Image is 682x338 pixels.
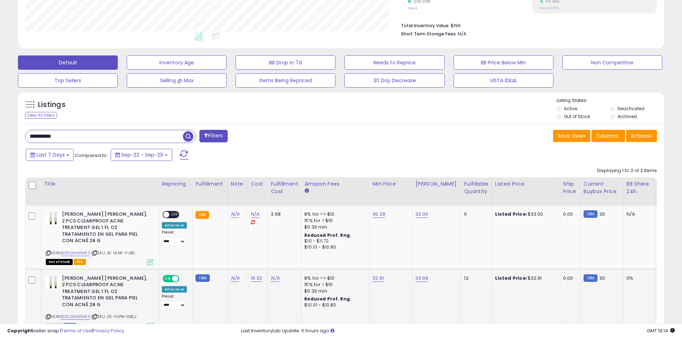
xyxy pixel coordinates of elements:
b: Reduced Prof. Rng. [304,296,351,302]
span: | SKU: ZK-VUPN-GBCJ [91,314,136,319]
div: Repricing [162,180,189,188]
div: Ship Price [563,180,577,195]
div: Min Price [372,180,409,188]
a: B08Q3HMNW3 [61,250,90,256]
div: Last InventoryLab Update: 5 hours ago. [241,328,675,334]
button: Default [18,55,118,70]
button: Inventory Age [127,55,227,70]
div: seller snap | | [7,328,124,334]
a: Terms of Use [61,327,92,334]
span: 2025-10-7 19:14 GMT [647,327,675,334]
small: FBM [584,274,598,282]
div: $0.30 min [304,288,364,294]
button: Selling @ Max [127,73,227,88]
small: FBM [584,210,598,218]
div: $10.01 - $10.83 [304,302,364,308]
b: [PERSON_NAME] [PERSON_NAME], 2 PCS CLEARPROOF ACNE TREATMENT GEL 1 FL OZ TRATAMIENTO EN GEL PARA ... [62,275,149,310]
label: Archived [618,113,637,119]
a: Privacy Policy [93,327,124,334]
span: OFF [178,275,190,281]
a: N/A [251,211,260,218]
label: Out of Stock [564,113,590,119]
b: Listed Price: [495,211,528,217]
div: ASIN: [46,211,153,264]
button: Sep-23 - Sep-29 [111,149,172,161]
small: Amazon Fees. [304,188,309,194]
div: $10 - $11.72 [304,238,364,244]
button: Save View [553,130,590,142]
p: Listing States: [557,97,664,104]
div: $33.00 [495,211,555,217]
div: BB Share 24h. [627,180,653,195]
div: Listed Price [495,180,557,188]
div: Cost [251,180,265,188]
div: 12 [464,275,486,281]
button: Needs to Reprice [344,55,444,70]
div: Amazon AI [162,286,187,293]
div: 8% for <= $10 [304,211,364,217]
a: N/A [231,275,240,282]
small: Prev: 2 [408,6,417,10]
div: Preset: [162,294,187,310]
li: $196 [401,21,652,29]
div: $10.01 - $10.83 [304,244,364,250]
a: N/A [231,211,240,218]
button: Last 7 Days [26,149,74,161]
img: 41dTr4FtK3L._SL40_.jpg [46,211,60,225]
div: Note [231,180,245,188]
span: Sep-23 - Sep-29 [121,151,163,158]
div: Fulfillment [195,180,224,188]
div: [PERSON_NAME] [415,180,458,188]
span: Last 7 Days [37,151,65,158]
small: FBA [195,211,209,219]
label: Active [564,106,577,112]
button: BB Drop in 7d [236,55,335,70]
div: N/A [627,211,650,217]
b: Short Term Storage Fees: [401,31,457,37]
a: B08Q3HMNW3 [61,314,90,320]
a: 33.69 [415,275,428,282]
span: Columns [596,132,619,139]
button: BB Price Below Min [454,55,553,70]
div: Current Buybox Price [584,180,620,195]
button: 30 Day Decrease [344,73,444,88]
div: Amazon Fees [304,180,366,188]
a: 16.32 [251,275,262,282]
div: 8% for <= $10 [304,275,364,281]
button: Actions [626,130,657,142]
b: [PERSON_NAME] [PERSON_NAME], 2 PCS CLEARPROOF ACNE TREATMENT GEL 1 FL OZ TRATAMIENTO EN GEL PARA ... [62,211,149,246]
button: Top Sellers [18,73,118,88]
span: | SKU: JE-NLXR-VUBC [91,250,135,256]
label: Deactivated [618,106,644,112]
small: Prev: 36.70% [540,6,559,10]
button: Non Competitive [562,55,662,70]
a: 32.91 [372,275,384,282]
a: 33.00 [415,211,428,218]
span: 30 [599,275,605,281]
small: FBM [195,274,209,282]
div: Title [44,180,156,188]
a: N/A [271,275,279,282]
span: ON [163,275,172,281]
div: 3.68 [271,211,296,217]
img: 41dTr4FtK3L._SL40_.jpg [46,275,60,289]
b: Listed Price: [495,275,528,281]
span: Compared to: [75,152,108,159]
div: Fulfillable Quantity [464,180,489,195]
span: All listings that are currently out of stock and unavailable for purchase on Amazon [46,259,73,265]
strong: Copyright [7,327,33,334]
div: $0.30 min [304,224,364,230]
button: VISTA IDEAL [454,73,553,88]
b: Total Inventory Value: [401,23,450,29]
span: 30 [599,211,605,217]
div: $32.91 [495,275,555,281]
button: Columns [591,130,625,142]
button: Filters [199,130,227,142]
span: OFF [169,212,181,218]
div: Amazon AI [162,222,187,229]
div: Clear All Filters [25,112,57,119]
a: 30.29 [372,211,385,218]
div: Displaying 1 to 2 of 2 items [597,167,657,174]
h5: Listings [38,100,66,110]
b: Reduced Prof. Rng. [304,232,351,238]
